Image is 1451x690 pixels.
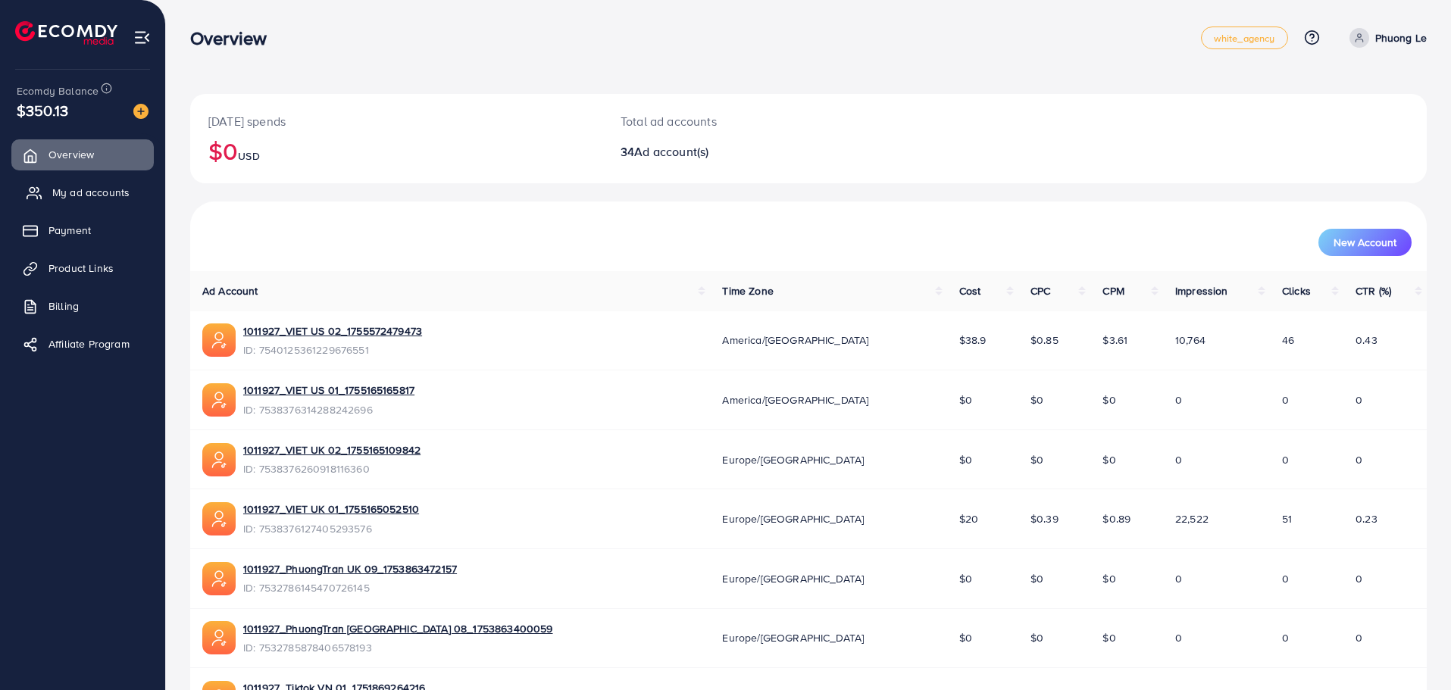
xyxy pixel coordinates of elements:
[202,443,236,476] img: ic-ads-acc.e4c84228.svg
[202,283,258,298] span: Ad Account
[202,502,236,535] img: ic-ads-acc.e4c84228.svg
[1282,392,1289,407] span: 0
[1030,630,1043,645] span: $0
[243,501,419,517] a: 1011927_VIET UK 01_1755165052510
[959,283,981,298] span: Cost
[1175,283,1228,298] span: Impression
[634,143,708,160] span: Ad account(s)
[1030,392,1043,407] span: $0
[17,99,68,121] span: $350.13
[722,630,864,645] span: Europe/[GEOGRAPHIC_DATA]
[722,511,864,526] span: Europe/[GEOGRAPHIC_DATA]
[959,452,972,467] span: $0
[1030,452,1043,467] span: $0
[1356,630,1362,645] span: 0
[48,223,91,238] span: Payment
[1356,283,1391,298] span: CTR (%)
[1343,28,1427,48] a: Phuong Le
[1102,333,1127,348] span: $3.61
[959,511,978,526] span: $20
[48,336,130,351] span: Affiliate Program
[1175,630,1182,645] span: 0
[1282,452,1289,467] span: 0
[1282,511,1292,526] span: 51
[959,392,972,407] span: $0
[15,21,117,45] img: logo
[243,323,422,339] a: 1011927_VIET US 02_1755572479473
[243,621,552,636] a: 1011927_PhuongTran [GEOGRAPHIC_DATA] 08_1753863400059
[202,323,236,357] img: ic-ads-acc.e4c84228.svg
[190,27,279,49] h3: Overview
[1334,237,1396,248] span: New Account
[1102,283,1124,298] span: CPM
[1175,392,1182,407] span: 0
[959,571,972,586] span: $0
[959,333,987,348] span: $38.9
[621,145,893,159] h2: 34
[1375,29,1427,47] p: Phuong Le
[243,382,414,398] a: 1011927_VIET US 01_1755165165817
[208,112,584,130] p: [DATE] spends
[1030,333,1059,348] span: $0.85
[1356,511,1378,526] span: 0.23
[11,139,154,170] a: Overview
[722,452,864,467] span: Europe/[GEOGRAPHIC_DATA]
[48,298,79,314] span: Billing
[1102,511,1130,526] span: $0.89
[1030,511,1059,526] span: $0.39
[202,562,236,595] img: ic-ads-acc.e4c84228.svg
[1201,27,1288,49] a: white_agency
[243,342,422,357] span: ID: 7540125361229676551
[1356,392,1362,407] span: 0
[1318,229,1412,256] button: New Account
[1102,392,1115,407] span: $0
[243,442,421,457] a: 1011927_VIET UK 02_1755165109842
[722,283,773,298] span: Time Zone
[1175,511,1209,526] span: 22,522
[1175,452,1182,467] span: 0
[1356,452,1362,467] span: 0
[1030,283,1050,298] span: CPC
[243,580,457,595] span: ID: 7532786145470726145
[722,392,868,407] span: America/[GEOGRAPHIC_DATA]
[48,147,94,162] span: Overview
[243,640,552,655] span: ID: 7532785878406578193
[1282,333,1294,348] span: 46
[11,253,154,283] a: Product Links
[11,215,154,245] a: Payment
[959,630,972,645] span: $0
[1175,571,1182,586] span: 0
[1102,452,1115,467] span: $0
[11,329,154,359] a: Affiliate Program
[243,402,414,417] span: ID: 7538376314288242696
[208,136,584,165] h2: $0
[1175,333,1206,348] span: 10,764
[17,83,99,98] span: Ecomdy Balance
[1030,571,1043,586] span: $0
[243,461,421,476] span: ID: 7538376260918116360
[1356,571,1362,586] span: 0
[202,621,236,654] img: ic-ads-acc.e4c84228.svg
[1387,622,1440,679] iframe: Chat
[1102,630,1115,645] span: $0
[1356,333,1378,348] span: 0.43
[48,261,114,276] span: Product Links
[1282,283,1311,298] span: Clicks
[1102,571,1115,586] span: $0
[1214,33,1275,43] span: white_agency
[202,383,236,417] img: ic-ads-acc.e4c84228.svg
[238,148,259,164] span: USD
[52,185,130,200] span: My ad accounts
[1282,571,1289,586] span: 0
[243,521,419,536] span: ID: 7538376127405293576
[243,561,457,576] a: 1011927_PhuongTran UK 09_1753863472157
[621,112,893,130] p: Total ad accounts
[11,177,154,208] a: My ad accounts
[722,571,864,586] span: Europe/[GEOGRAPHIC_DATA]
[722,333,868,348] span: America/[GEOGRAPHIC_DATA]
[133,104,149,119] img: image
[11,291,154,321] a: Billing
[1282,630,1289,645] span: 0
[133,29,151,46] img: menu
